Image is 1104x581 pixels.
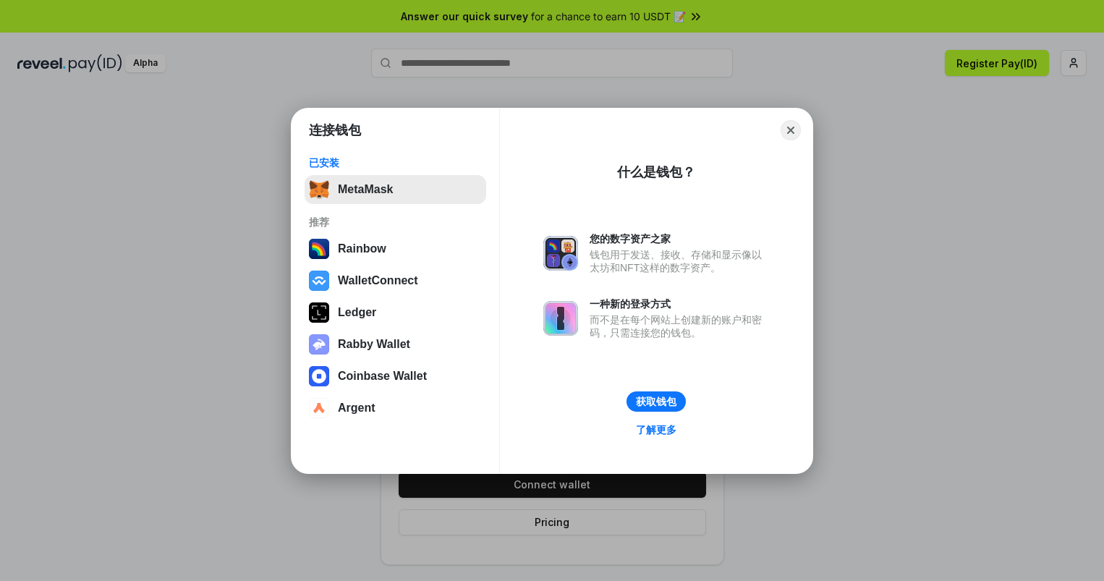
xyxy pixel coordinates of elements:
img: svg+xml,%3Csvg%20fill%3D%22none%22%20height%3D%2233%22%20viewBox%3D%220%200%2035%2033%22%20width%... [309,179,329,200]
div: Rainbow [338,242,386,255]
img: svg+xml,%3Csvg%20xmlns%3D%22http%3A%2F%2Fwww.w3.org%2F2000%2Fsvg%22%20fill%3D%22none%22%20viewBox... [309,334,329,355]
button: Argent [305,394,486,423]
button: Close [781,120,801,140]
img: svg+xml,%3Csvg%20xmlns%3D%22http%3A%2F%2Fwww.w3.org%2F2000%2Fsvg%22%20width%3D%2228%22%20height%3... [309,302,329,323]
div: 获取钱包 [636,395,676,408]
button: 获取钱包 [627,391,686,412]
div: Argent [338,402,375,415]
img: svg+xml,%3Csvg%20xmlns%3D%22http%3A%2F%2Fwww.w3.org%2F2000%2Fsvg%22%20fill%3D%22none%22%20viewBox... [543,236,578,271]
div: 一种新的登录方式 [590,297,769,310]
h1: 连接钱包 [309,122,361,139]
div: 钱包用于发送、接收、存储和显示像以太坊和NFT这样的数字资产。 [590,248,769,274]
button: Rabby Wallet [305,330,486,359]
div: 什么是钱包？ [617,164,695,181]
div: 了解更多 [636,423,676,436]
a: 了解更多 [627,420,685,439]
img: svg+xml,%3Csvg%20width%3D%2228%22%20height%3D%2228%22%20viewBox%3D%220%200%2028%2028%22%20fill%3D... [309,271,329,291]
button: MetaMask [305,175,486,204]
button: Ledger [305,298,486,327]
div: Rabby Wallet [338,338,410,351]
button: WalletConnect [305,266,486,295]
img: svg+xml,%3Csvg%20xmlns%3D%22http%3A%2F%2Fwww.w3.org%2F2000%2Fsvg%22%20fill%3D%22none%22%20viewBox... [543,301,578,336]
div: Coinbase Wallet [338,370,427,383]
div: 您的数字资产之家 [590,232,769,245]
button: Coinbase Wallet [305,362,486,391]
div: MetaMask [338,183,393,196]
div: WalletConnect [338,274,418,287]
img: svg+xml,%3Csvg%20width%3D%22120%22%20height%3D%22120%22%20viewBox%3D%220%200%20120%20120%22%20fil... [309,239,329,259]
img: svg+xml,%3Csvg%20width%3D%2228%22%20height%3D%2228%22%20viewBox%3D%220%200%2028%2028%22%20fill%3D... [309,366,329,386]
div: Ledger [338,306,376,319]
img: svg+xml,%3Csvg%20width%3D%2228%22%20height%3D%2228%22%20viewBox%3D%220%200%2028%2028%22%20fill%3D... [309,398,329,418]
button: Rainbow [305,234,486,263]
div: 而不是在每个网站上创建新的账户和密码，只需连接您的钱包。 [590,313,769,339]
div: 已安装 [309,156,482,169]
div: 推荐 [309,216,482,229]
